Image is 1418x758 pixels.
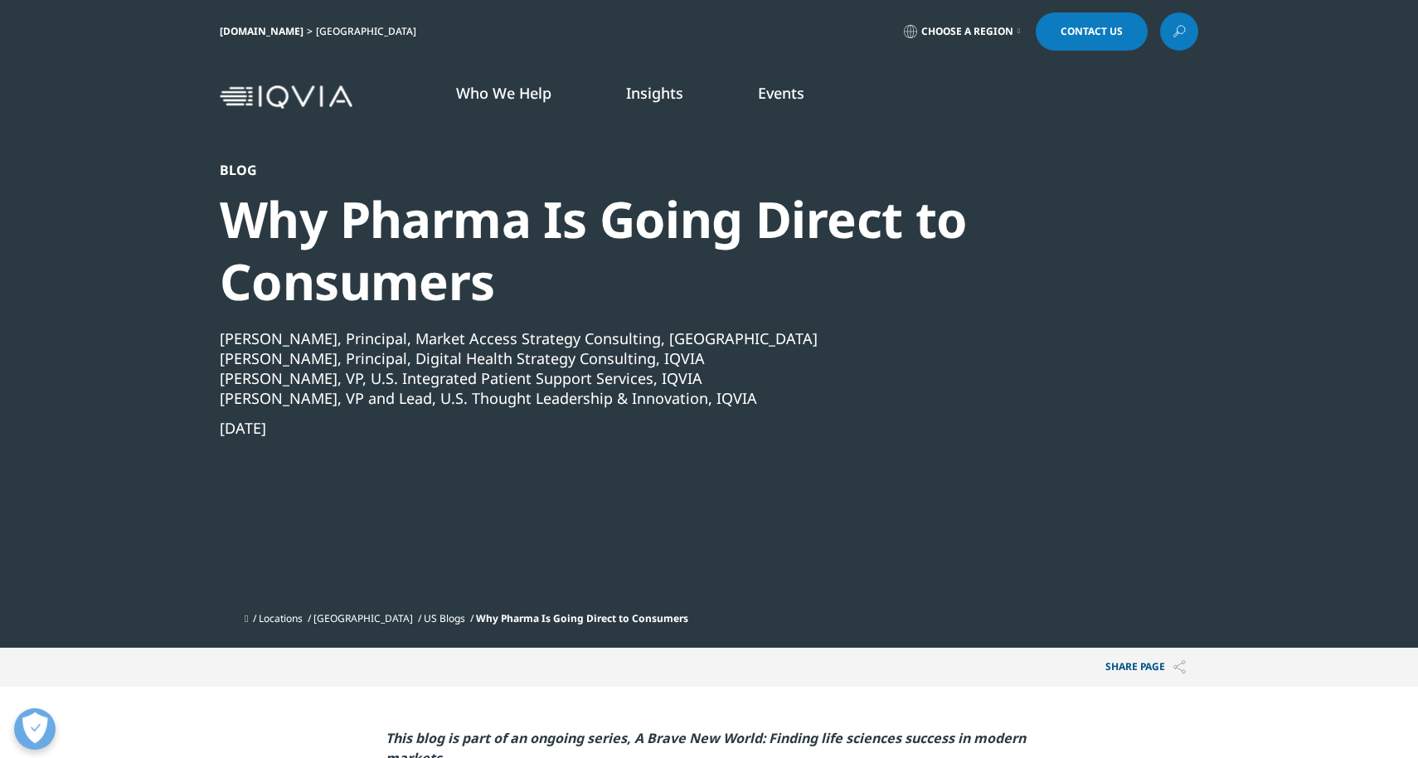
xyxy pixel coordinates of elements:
[313,611,413,625] a: [GEOGRAPHIC_DATA]
[220,188,1109,313] div: Why Pharma Is Going Direct to Consumers
[220,418,1109,438] div: [DATE]
[1093,648,1198,687] p: Share PAGE
[220,368,1109,388] div: [PERSON_NAME], VP, U.S. Integrated Patient Support Services, IQVIA
[220,388,1109,408] div: [PERSON_NAME], VP and Lead, U.S. Thought Leadership & Innovation, IQVIA
[259,611,303,625] a: Locations
[626,83,683,103] a: Insights
[359,58,1198,136] nav: Primary
[758,83,804,103] a: Events
[1093,648,1198,687] button: Share PAGEShare PAGE
[316,25,423,38] div: [GEOGRAPHIC_DATA]
[220,328,1109,348] div: [PERSON_NAME], Principal, Market Access Strategy Consulting, [GEOGRAPHIC_DATA]
[1061,27,1123,36] span: Contact Us
[456,83,551,103] a: Who We Help
[220,348,1109,368] div: [PERSON_NAME], Principal, Digital Health Strategy Consulting, IQVIA
[921,25,1013,38] span: Choose a Region
[1173,660,1186,674] img: Share PAGE
[1036,12,1148,51] a: Contact Us
[476,611,688,625] span: Why Pharma Is Going Direct to Consumers
[220,162,1109,178] div: Blog
[220,24,304,38] a: [DOMAIN_NAME]
[424,611,465,625] a: US Blogs
[14,708,56,750] button: Open Preferences
[220,85,352,109] img: IQVIA Healthcare Information Technology and Pharma Clinical Research Company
